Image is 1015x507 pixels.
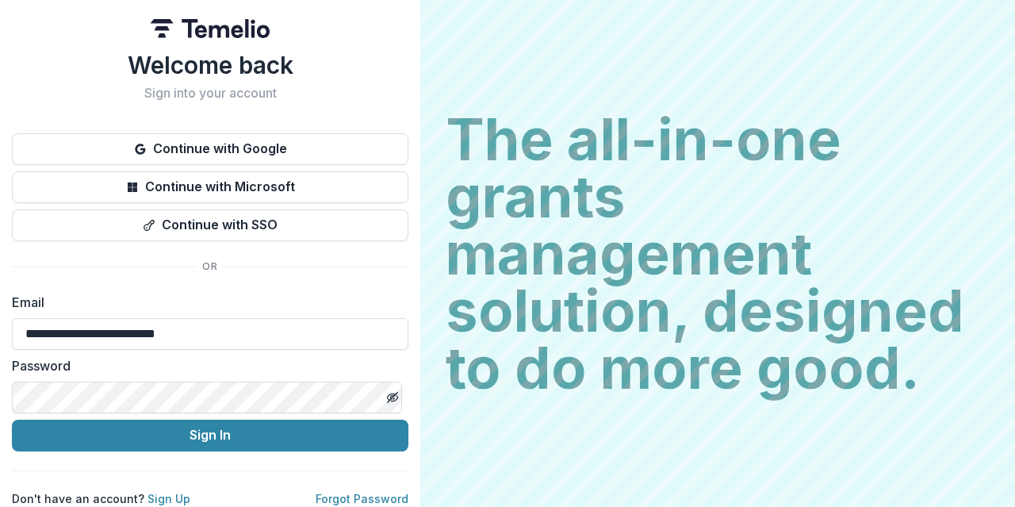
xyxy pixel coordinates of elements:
[12,133,408,165] button: Continue with Google
[12,293,399,312] label: Email
[12,209,408,241] button: Continue with SSO
[12,86,408,101] h2: Sign into your account
[12,490,190,507] p: Don't have an account?
[12,171,408,203] button: Continue with Microsoft
[12,420,408,451] button: Sign In
[12,51,408,79] h1: Welcome back
[147,492,190,505] a: Sign Up
[316,492,408,505] a: Forgot Password
[380,385,405,410] button: Toggle password visibility
[151,19,270,38] img: Temelio
[12,356,399,375] label: Password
